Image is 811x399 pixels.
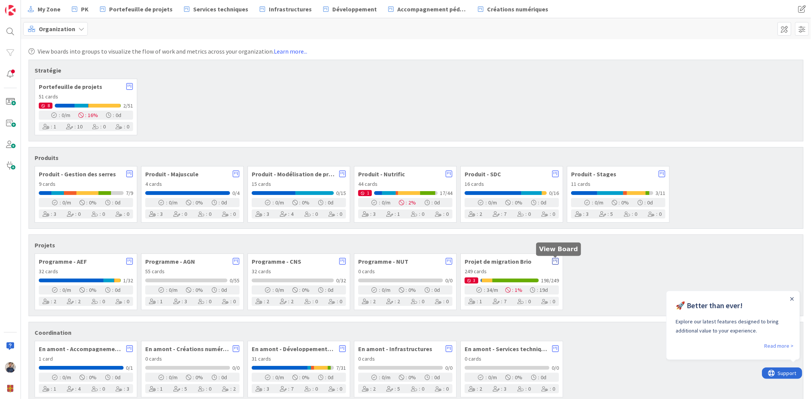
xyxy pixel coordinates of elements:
div: : [280,384,294,393]
span: 0 [315,298,318,306]
a: Learn more... [274,47,307,55]
a: Créations numériques [473,2,553,16]
div: : [362,297,376,306]
div: : [599,209,613,218]
span: 0 d [115,199,121,207]
div: : [318,285,333,294]
span: 0 [184,210,187,218]
div: : [43,209,56,218]
div: : [173,297,187,306]
div: 11 cards [571,180,665,188]
span: 0 d [115,374,121,382]
div: 0/0 [445,277,452,285]
span: 0 d [221,199,227,207]
span: 0 [528,210,531,218]
div: : [425,373,440,382]
div: : [80,198,97,207]
span: 0 [103,123,106,131]
span: 2 [397,298,400,306]
div: : [212,198,227,207]
span: Produit - Stages [571,171,655,177]
span: 0 % [196,374,203,382]
div: : [149,209,163,218]
span: 0 [127,210,129,218]
span: 3 [184,298,187,306]
span: 3 [586,210,589,218]
div: : [293,285,310,294]
span: 0 % [89,199,97,207]
span: 8 [48,102,50,109]
div: : [425,198,440,207]
img: Visit kanbanzone.com [5,5,16,16]
span: 2 % [409,199,416,207]
div: : [158,285,178,294]
span: 3 [54,210,56,218]
div: 0/1 [126,364,133,372]
div: : [612,198,629,207]
h5: View Board [539,245,578,253]
span: 3 [373,210,376,218]
span: 0 d [116,111,121,119]
div: : [149,297,163,306]
b: Projets [35,241,55,250]
span: My Zone [38,5,60,14]
div: : [91,209,105,218]
span: 2 [78,298,81,306]
img: MW [5,362,16,373]
div: : [280,209,294,218]
div: : [222,297,236,306]
div: 0 cards [145,355,240,363]
div: : [256,297,269,306]
div: 0/0 [445,364,452,372]
div: : [468,209,482,218]
span: Créations numériques [487,5,548,14]
span: 3 [267,210,269,218]
span: 0 [127,123,129,131]
span: Produit - Nutrific [358,171,442,177]
div: : [530,285,548,294]
span: Programme - AGN [145,258,229,264]
iframe: UserGuiding Product Updates RC Tooltip [666,291,802,363]
span: 2 [373,298,376,306]
span: 0 % [196,199,203,207]
div: 198/249 [541,277,559,285]
div: : [386,384,400,393]
div: 32 cards [252,268,346,275]
span: 0 /m [382,374,390,382]
span: 19 d [540,286,548,294]
span: 3 [473,277,476,284]
div: : [173,384,187,393]
a: Read more > [98,51,127,60]
span: 2 [291,298,294,306]
div: : [80,285,97,294]
span: 1 [367,190,369,196]
div: : [399,373,416,382]
div: : [158,373,178,382]
div: : [212,373,227,382]
div: 0/15 [336,189,346,197]
span: 34 /m [487,286,498,294]
div: : [411,209,424,218]
div: : [67,297,81,306]
div: : [186,198,203,207]
span: 0 d [434,374,440,382]
div: : [198,297,211,306]
span: En amont - Créations numériques [145,346,229,352]
span: 16 % [88,111,98,119]
span: 0 d [328,374,333,382]
img: avatar [5,383,16,394]
span: 2 [54,298,56,306]
span: 0 [528,298,531,306]
span: Produit - Gestion des serres [39,171,122,177]
span: 0 [233,210,236,218]
div: : [51,373,71,382]
div: : [638,198,653,207]
span: 0 /m [275,286,284,294]
span: 0 d [541,374,546,382]
div: : [362,384,376,393]
span: 0 /m [62,199,71,207]
div: : [399,198,416,207]
div: 1 card [39,355,133,363]
span: 0 [102,298,105,306]
span: 0 % [515,374,523,382]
